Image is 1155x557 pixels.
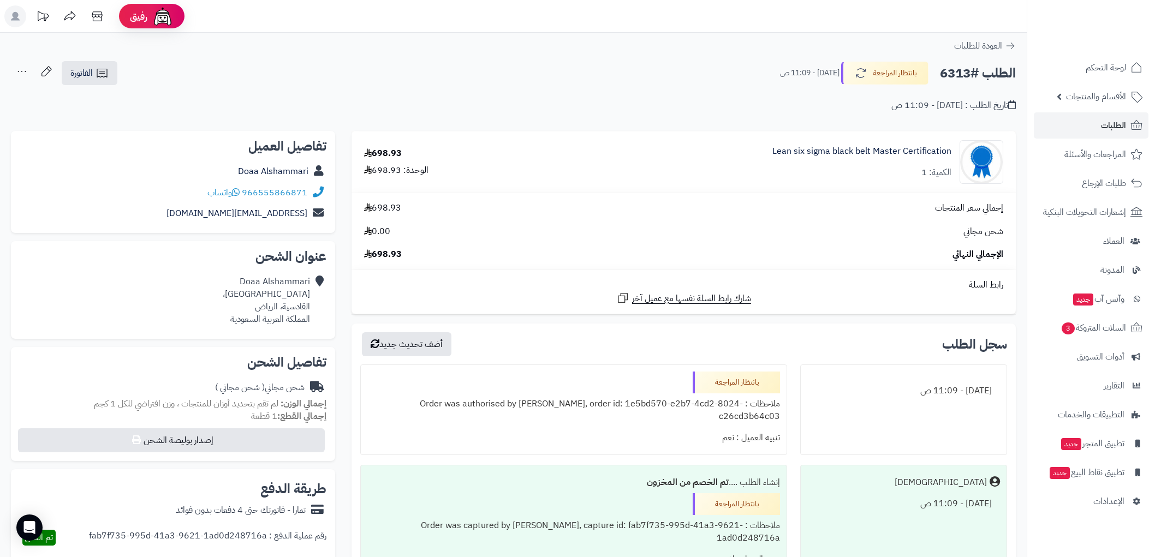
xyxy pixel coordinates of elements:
[807,493,1000,514] div: [DATE] - 11:09 ص
[364,164,428,177] div: الوحدة: 698.93
[364,248,402,261] span: 698.93
[207,186,240,199] a: واتساب
[1034,170,1148,196] a: طلبات الإرجاع
[1101,118,1126,133] span: الطلبات
[1034,402,1148,428] a: التطبيقات والخدمات
[251,410,326,423] small: 1 قطعة
[921,166,951,179] div: الكمية: 1
[356,279,1011,291] div: رابط السلة
[1034,228,1148,254] a: العملاء
[1100,262,1124,278] span: المدونة
[1034,286,1148,312] a: وآتس آبجديد
[1062,322,1075,334] span: 3
[1043,205,1126,220] span: إشعارات التحويلات البنكية
[367,515,780,549] div: ملاحظات : Order was captured by [PERSON_NAME], capture id: fab7f735-995d-41a3-9621-1ad0d248716a
[152,5,174,27] img: ai-face.png
[1064,147,1126,162] span: المراجعات والأسئلة
[895,476,987,489] div: [DEMOGRAPHIC_DATA]
[277,410,326,423] strong: إجمالي القطع:
[940,62,1016,85] h2: الطلب #6313
[215,381,305,394] div: شحن مجاني
[238,165,308,178] a: Doaa Alshammari
[223,275,310,325] div: Doaa Alshammari [GEOGRAPHIC_DATA]، القادسية، الرياض المملكة العربية السعودية
[18,428,325,452] button: إصدار بوليصة الشحن
[954,39,1002,52] span: العودة للطلبات
[20,250,326,263] h2: عنوان الشحن
[1066,89,1126,104] span: الأقسام والمنتجات
[362,332,451,356] button: أضف تحديث جديد
[1061,320,1126,336] span: السلات المتروكة
[260,482,326,495] h2: طريقة الدفع
[1060,436,1124,451] span: تطبيق المتجر
[1061,438,1081,450] span: جديد
[1034,373,1148,399] a: التقارير
[693,493,780,515] div: بانتظار المراجعة
[693,372,780,393] div: بانتظار المراجعة
[960,140,1003,184] img: 1721905659-%D8%B4%D9%87%D8%A7%D8%AF%D8%A9-90x90.jpeg
[1050,467,1070,479] span: جديد
[367,393,780,427] div: ملاحظات : Order was authorised by [PERSON_NAME], order id: 1e5bd570-e2b7-4cd2-8024-c26cd3b64c03
[29,5,56,30] a: تحديثات المنصة
[1082,176,1126,191] span: طلبات الإرجاع
[647,476,729,489] b: تم الخصم من المخزون
[952,248,1003,261] span: الإجمالي النهائي
[367,427,780,448] div: تنبيه العميل : نعم
[364,225,390,238] span: 0.00
[89,530,326,546] div: رقم عملية الدفع : fab7f735-995d-41a3-9621-1ad0d248716a
[364,202,401,214] span: 698.93
[1034,112,1148,139] a: الطلبات
[242,186,307,199] a: 966555866871
[935,202,1003,214] span: إجمالي سعر المنتجات
[1104,378,1124,393] span: التقارير
[1103,233,1124,249] span: العملاء
[1072,291,1124,307] span: وآتس آب
[166,207,307,220] a: [EMAIL_ADDRESS][DOMAIN_NAME]
[176,504,306,517] div: تمارا - فاتورتك حتى 4 دفعات بدون فوائد
[1058,407,1124,422] span: التطبيقات والخدمات
[1034,199,1148,225] a: إشعارات التحويلات البنكية
[807,380,1000,402] div: [DATE] - 11:09 ص
[62,61,117,85] a: الفاتورة
[215,381,265,394] span: ( شحن مجاني )
[94,397,278,410] span: لم تقم بتحديد أوزان للمنتجات ، وزن افتراضي للكل 1 كجم
[1034,488,1148,514] a: الإعدادات
[20,356,326,369] h2: تفاصيل الشحن
[20,140,326,153] h2: تفاصيل العميل
[891,99,1016,112] div: تاريخ الطلب : [DATE] - 11:09 ص
[1081,29,1145,52] img: logo-2.png
[1077,349,1124,364] span: أدوات التسويق
[841,62,928,85] button: بانتظار المراجعة
[1034,344,1148,370] a: أدوات التسويق
[364,147,402,160] div: 698.93
[1034,459,1148,486] a: تطبيق نقاط البيعجديد
[1086,60,1126,75] span: لوحة التحكم
[963,225,1003,238] span: شحن مجاني
[1034,430,1148,457] a: تطبيق المتجرجديد
[130,10,147,23] span: رفيق
[281,397,326,410] strong: إجمالي الوزن:
[1073,294,1093,306] span: جديد
[1034,315,1148,341] a: السلات المتروكة3
[367,472,780,493] div: إنشاء الطلب ....
[942,338,1007,351] h3: سجل الطلب
[1034,257,1148,283] a: المدونة
[772,145,951,158] a: Lean six sigma black belt Master Certification
[70,67,93,80] span: الفاتورة
[780,68,840,79] small: [DATE] - 11:09 ص
[1049,465,1124,480] span: تطبيق نقاط البيع
[1034,141,1148,167] a: المراجعات والأسئلة
[616,291,751,305] a: شارك رابط السلة نفسها مع عميل آخر
[16,514,43,541] div: Open Intercom Messenger
[1034,55,1148,81] a: لوحة التحكم
[954,39,1016,52] a: العودة للطلبات
[632,292,751,305] span: شارك رابط السلة نفسها مع عميل آخر
[1093,494,1124,509] span: الإعدادات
